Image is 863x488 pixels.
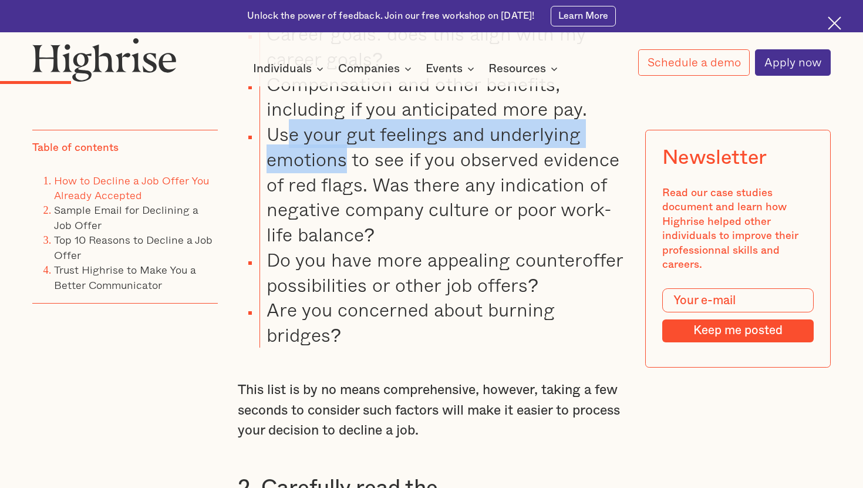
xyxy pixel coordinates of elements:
[32,38,177,81] img: Highrise logo
[54,231,213,262] a: Top 10 Reasons to Decline a Job Offer
[662,288,814,312] input: Your e-mail
[638,49,750,76] a: Schedule a demo
[662,288,814,342] form: Modal Form
[662,146,767,170] div: Newsletter
[338,62,400,76] div: Companies
[54,201,198,233] a: Sample Email for Declining a Job Offer
[259,122,626,247] li: Use your gut feelings and underlying emotions to see if you observed evidence of red flags. Was t...
[238,380,625,440] p: This list is by no means comprehensive, however, taking a few seconds to consider such factors wi...
[54,261,196,292] a: Trust Highrise to Make You a Better Communicator
[54,171,209,203] a: How to Decline a Job Offer You Already Accepted
[426,62,463,76] div: Events
[551,6,616,26] a: Learn More
[662,186,814,272] div: Read our case studies document and learn how Highrise helped other individuals to improve their p...
[488,62,546,76] div: Resources
[755,49,831,76] a: Apply now
[426,62,478,76] div: Events
[662,319,814,342] input: Keep me posted
[253,62,312,76] div: Individuals
[828,16,841,30] img: Cross icon
[259,72,626,122] li: Compensation and other benefits, including if you anticipated more pay.
[338,62,415,76] div: Companies
[259,247,626,298] li: Do you have more appealing counteroffer possibilities or other job offers?
[259,297,626,348] li: Are you concerned about burning bridges?
[247,10,534,23] div: Unlock the power of feedback. Join our free workshop on [DATE]!
[488,62,561,76] div: Resources
[253,62,327,76] div: Individuals
[32,141,119,155] div: Table of contents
